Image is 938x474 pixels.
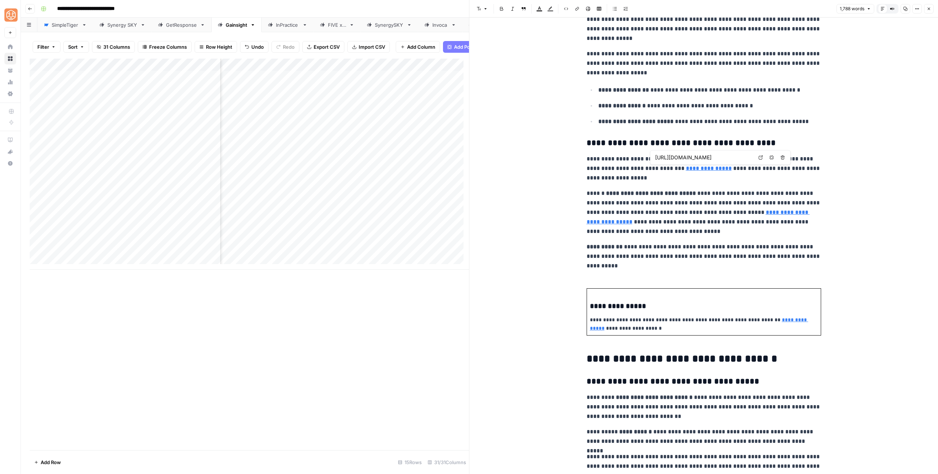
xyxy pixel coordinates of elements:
[359,43,385,51] span: Import CSV
[4,64,16,76] a: Your Data
[302,41,344,53] button: Export CSV
[396,41,440,53] button: Add Column
[361,18,418,32] a: SynergySKY
[314,18,361,32] a: FIVE x 5
[347,41,390,53] button: Import CSV
[4,6,16,24] button: Workspace: SimpleTiger
[226,21,247,29] div: Gainsight
[93,18,152,32] a: Synergy SKY
[4,53,16,64] a: Browse
[68,43,78,51] span: Sort
[37,43,49,51] span: Filter
[425,456,469,468] div: 31/31 Columns
[107,21,137,29] div: Synergy SKY
[4,146,16,158] button: What's new?
[837,4,874,14] button: 1,788 words
[206,43,232,51] span: Row Height
[251,43,264,51] span: Undo
[5,146,16,157] div: What's new?
[462,18,523,32] a: EmpowerEMR
[840,5,864,12] span: 1,788 words
[443,41,498,53] button: Add Power Agent
[4,8,18,22] img: SimpleTiger Logo
[4,41,16,53] a: Home
[4,76,16,88] a: Usage
[240,41,269,53] button: Undo
[92,41,135,53] button: 31 Columns
[103,43,130,51] span: 31 Columns
[138,41,192,53] button: Freeze Columns
[211,18,262,32] a: Gainsight
[4,134,16,146] a: AirOps Academy
[4,158,16,169] button: Help + Support
[33,41,60,53] button: Filter
[418,18,462,32] a: Invoca
[283,43,295,51] span: Redo
[276,21,299,29] div: InPractice
[395,456,425,468] div: 15 Rows
[314,43,340,51] span: Export CSV
[454,43,494,51] span: Add Power Agent
[432,21,448,29] div: Invoca
[4,88,16,100] a: Settings
[195,41,237,53] button: Row Height
[149,43,187,51] span: Freeze Columns
[63,41,89,53] button: Sort
[37,18,93,32] a: SimpleTiger
[272,41,299,53] button: Redo
[152,18,211,32] a: GetResponse
[375,21,404,29] div: SynergySKY
[52,21,79,29] div: SimpleTiger
[262,18,314,32] a: InPractice
[166,21,197,29] div: GetResponse
[30,456,65,468] button: Add Row
[41,459,61,466] span: Add Row
[328,21,346,29] div: FIVE x 5
[407,43,435,51] span: Add Column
